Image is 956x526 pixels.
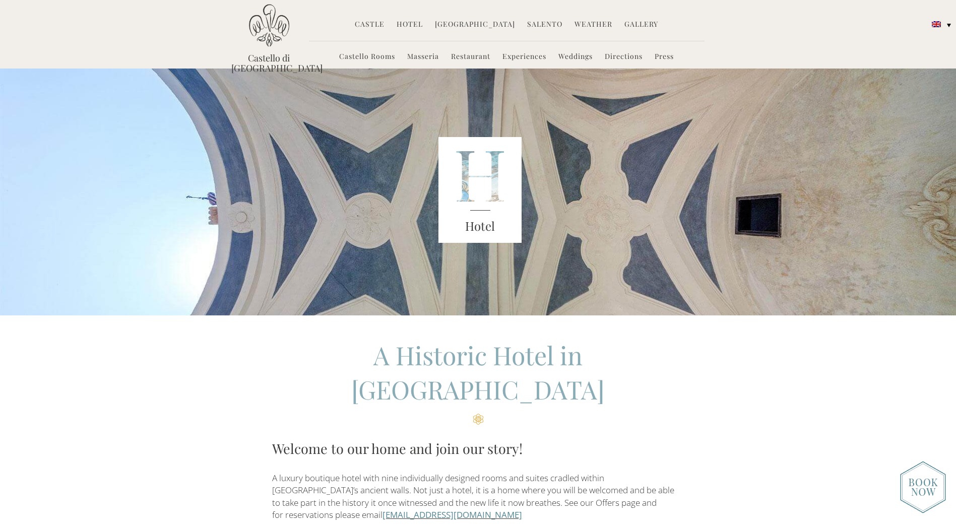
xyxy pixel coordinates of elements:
[527,19,562,31] a: Salento
[558,51,593,63] a: Weddings
[655,51,674,63] a: Press
[355,19,385,31] a: Castle
[339,51,395,63] a: Castello Rooms
[383,509,522,520] a: [EMAIL_ADDRESS][DOMAIN_NAME]
[932,21,941,27] img: English
[575,19,612,31] a: Weather
[624,19,658,31] a: Gallery
[435,19,515,31] a: [GEOGRAPHIC_DATA]
[605,51,643,63] a: Directions
[231,53,307,73] a: Castello di [GEOGRAPHIC_DATA]
[451,51,490,63] a: Restaurant
[407,51,439,63] a: Masseria
[272,338,684,425] h2: A Historic Hotel in [GEOGRAPHIC_DATA]
[438,217,522,235] h3: Hotel
[272,438,684,458] h3: Welcome to our home and join our story!
[272,472,684,521] p: A luxury boutique hotel with nine individually designed rooms and suites cradled within [GEOGRAPH...
[397,19,423,31] a: Hotel
[900,461,946,513] img: new-booknow.png
[502,51,546,63] a: Experiences
[249,4,289,47] img: Castello di Ugento
[438,137,522,243] img: castello_header_block.png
